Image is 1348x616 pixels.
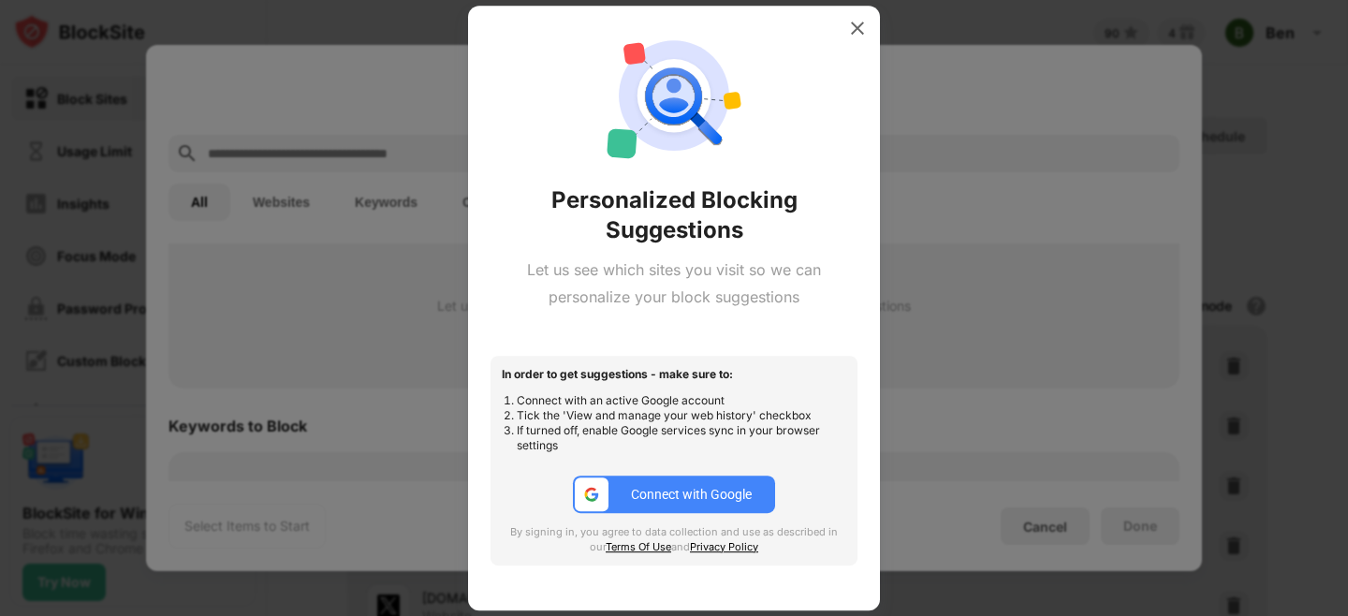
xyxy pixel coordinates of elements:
div: Personalized Blocking Suggestions [491,185,857,245]
div: Let us see which sites you visit so we can personalize your block suggestions [491,257,857,311]
span: and [671,540,690,553]
li: If turned off, enable Google services sync in your browser settings [517,423,846,453]
div: In order to get suggestions - make sure to: [502,367,846,382]
li: Connect with an active Google account [517,393,846,408]
img: google-ic [583,486,600,503]
div: Connect with Google [631,487,752,502]
button: google-icConnect with Google [573,476,775,513]
span: By signing in, you agree to data collection and use as described in our [510,525,838,553]
a: Terms Of Use [606,540,671,553]
li: Tick the 'View and manage your web history' checkbox [517,408,846,423]
img: personal-suggestions.svg [607,28,741,163]
a: Privacy Policy [690,540,758,553]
